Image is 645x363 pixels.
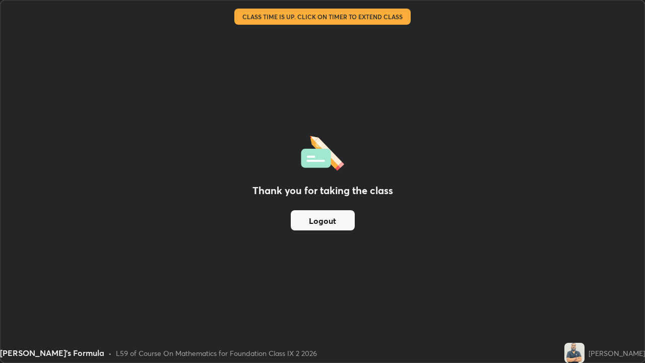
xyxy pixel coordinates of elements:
img: offlineFeedback.1438e8b3.svg [301,133,344,171]
div: L59 of Course On Mathematics for Foundation Class IX 2 2026 [116,348,317,358]
div: • [108,348,112,358]
h2: Thank you for taking the class [252,183,393,198]
img: 9b8ab9c298a44f67b042f8cf0c4a9eeb.jpg [564,343,585,363]
button: Logout [291,210,355,230]
div: [PERSON_NAME] [589,348,645,358]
